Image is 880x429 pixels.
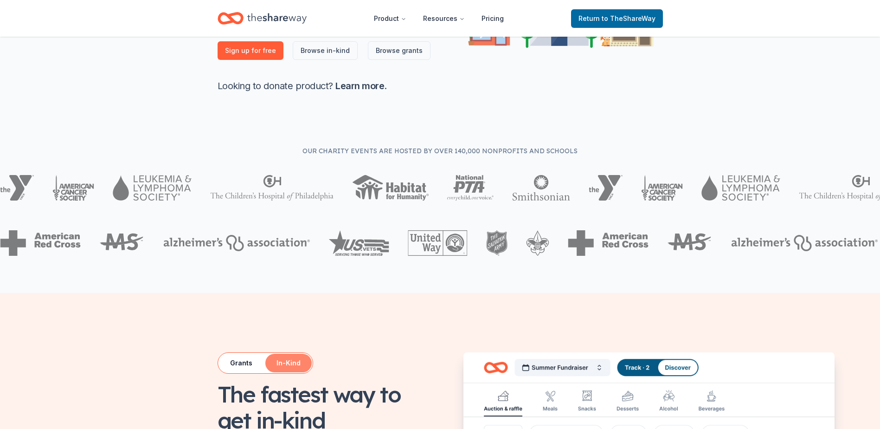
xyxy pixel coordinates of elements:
[163,235,310,251] img: Alzheimers Association
[218,7,307,29] a: Home
[568,230,649,256] img: American Red Cross
[366,9,414,28] button: Product
[113,175,191,201] img: Leukemia & Lymphoma Society
[265,354,312,372] button: In-Kind
[602,14,655,22] span: to TheShareWay
[218,41,283,60] a: Sign up for free
[218,78,450,93] p: Looking to donate product? .
[366,7,511,29] nav: Main
[571,9,663,28] a: Returnto TheShareWay
[99,230,145,256] img: MS
[701,175,780,201] img: Leukemia & Lymphoma Society
[352,175,429,201] img: Habitat for Humanity
[408,230,467,256] img: United Way
[219,354,263,372] button: Grants
[52,175,95,201] img: American Cancer Society
[486,230,508,256] img: The Salvation Army
[416,9,472,28] button: Resources
[210,175,334,201] img: The Children's Hospital of Philadelphia
[447,175,494,201] img: National PTA
[368,41,430,60] a: Browse grants
[335,80,384,91] a: Learn more
[641,175,683,201] img: American Cancer Society
[578,13,655,24] span: Return
[474,9,511,28] a: Pricing
[293,41,358,60] a: Browse in-kind
[589,175,623,201] img: YMCA
[731,235,878,251] img: Alzheimers Association
[526,230,549,256] img: Boy Scouts of America
[512,175,570,201] img: Smithsonian
[328,230,389,256] img: US Vets
[667,230,713,256] img: MS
